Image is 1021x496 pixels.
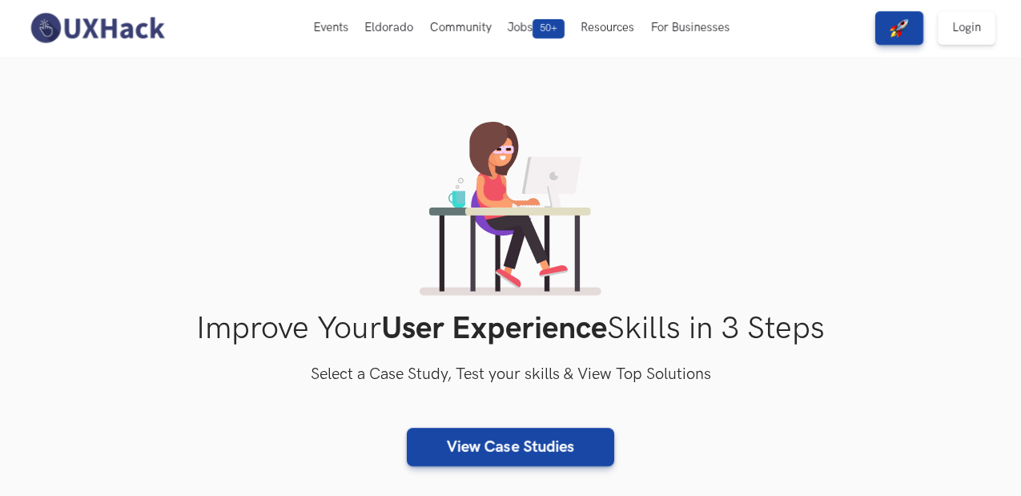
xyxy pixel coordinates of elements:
img: UXHack-logo.png [26,11,168,45]
a: View Case Studies [407,428,614,466]
h3: Select a Case Study, Test your skills & View Top Solutions [101,362,921,388]
img: rocket [890,18,909,38]
a: Login [938,11,995,45]
img: lady working on laptop [420,122,601,296]
span: 50+ [533,19,565,38]
strong: User Experience [381,310,607,348]
h1: Improve Your Skills in 3 Steps [101,310,921,348]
